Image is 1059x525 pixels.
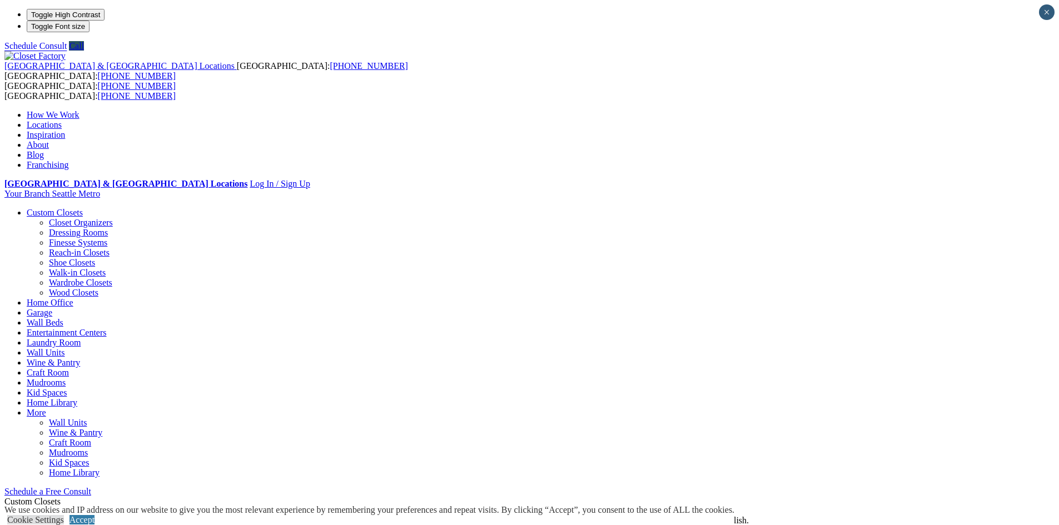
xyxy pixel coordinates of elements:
a: Home Office [27,298,73,307]
a: More menu text will display only on big screen [27,408,46,417]
a: Wall Units [27,348,64,357]
a: [PHONE_NUMBER] [98,71,176,81]
a: Walk-in Closets [49,268,106,277]
a: Custom Closets [27,208,83,217]
a: Accept [69,515,95,524]
a: Blog [27,150,44,159]
a: [GEOGRAPHIC_DATA] & [GEOGRAPHIC_DATA] Locations [4,61,237,71]
a: Wall Units [49,418,87,427]
span: Toggle Font size [31,22,85,31]
a: Kid Spaces [27,388,67,397]
a: Log In / Sign Up [250,179,310,188]
a: Inspiration [27,130,65,139]
a: [PHONE_NUMBER] [330,61,407,71]
a: Kid Spaces [49,458,89,467]
img: Closet Factory [4,51,66,61]
span: [GEOGRAPHIC_DATA]: [GEOGRAPHIC_DATA]: [4,81,176,101]
span: [GEOGRAPHIC_DATA]: [GEOGRAPHIC_DATA]: [4,61,408,81]
a: Franchising [27,160,69,169]
a: Wine & Pantry [49,428,102,437]
a: Mudrooms [49,448,88,457]
a: Closet Organizers [49,218,113,227]
a: About [27,140,49,149]
a: Your Branch Seattle Metro [4,189,100,198]
a: Wood Closets [49,288,98,297]
a: Schedule a Free Consult (opens a dropdown menu) [4,487,91,496]
a: How We Work [27,110,79,119]
a: Wardrobe Closets [49,278,112,287]
button: Toggle High Contrast [27,9,105,21]
span: Toggle High Contrast [31,11,100,19]
span: Seattle Metro [52,189,100,198]
a: [PHONE_NUMBER] [98,81,176,91]
a: Wine & Pantry [27,358,80,367]
a: Craft Room [49,438,91,447]
a: [PHONE_NUMBER] [98,91,176,101]
a: Garage [27,308,52,317]
a: Entertainment Centers [27,328,107,337]
a: Dressing Rooms [49,228,108,237]
a: Schedule Consult [4,41,67,51]
span: [GEOGRAPHIC_DATA] & [GEOGRAPHIC_DATA] Locations [4,61,235,71]
a: Laundry Room [27,338,81,347]
a: Reach-in Closets [49,248,110,257]
a: Cookie Settings [7,515,64,524]
button: Close [1039,4,1055,20]
a: Call [69,41,84,51]
a: Wall Beds [27,318,63,327]
span: Your Branch [4,189,49,198]
a: [GEOGRAPHIC_DATA] & [GEOGRAPHIC_DATA] Locations [4,179,247,188]
button: Toggle Font size [27,21,90,32]
a: Craft Room [27,368,69,377]
a: Shoe Closets [49,258,95,267]
a: Finesse Systems [49,238,107,247]
div: We use cookies and IP address on our website to give you the most relevant experience by remember... [4,505,734,515]
a: Home Library [49,468,100,477]
a: Locations [27,120,62,129]
span: Custom Closets [4,497,61,506]
a: Mudrooms [27,378,66,387]
a: Home Library [27,398,77,407]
